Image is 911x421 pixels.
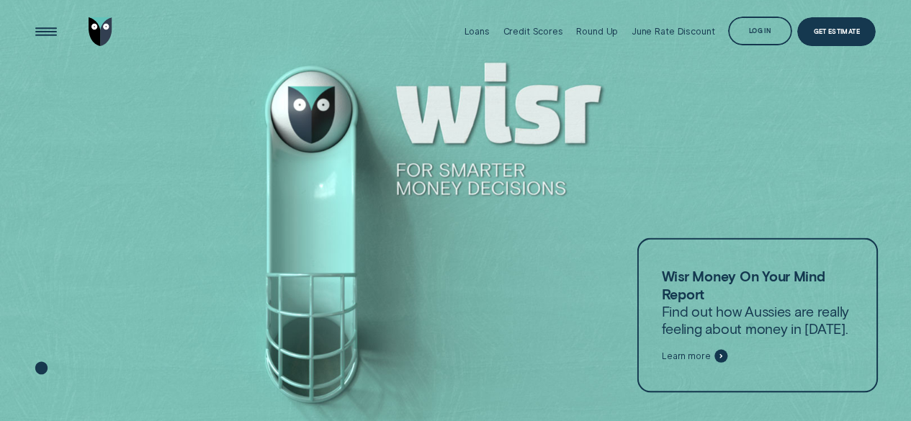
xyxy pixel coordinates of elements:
button: Log in [728,17,792,45]
p: Find out how Aussies are really feeling about money in [DATE]. [661,268,853,338]
span: Learn more [661,350,711,361]
strong: Wisr Money On Your Mind Report [661,268,825,302]
a: Wisr Money On Your Mind ReportFind out how Aussies are really feeling about money in [DATE].Learn... [637,238,877,393]
div: June Rate Discount [632,26,715,37]
a: Get Estimate [797,17,876,46]
img: Wisr [89,17,112,46]
button: Open Menu [32,17,60,46]
div: Round Up [576,26,618,37]
div: Loans [465,26,490,37]
div: Credit Scores [503,26,563,37]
